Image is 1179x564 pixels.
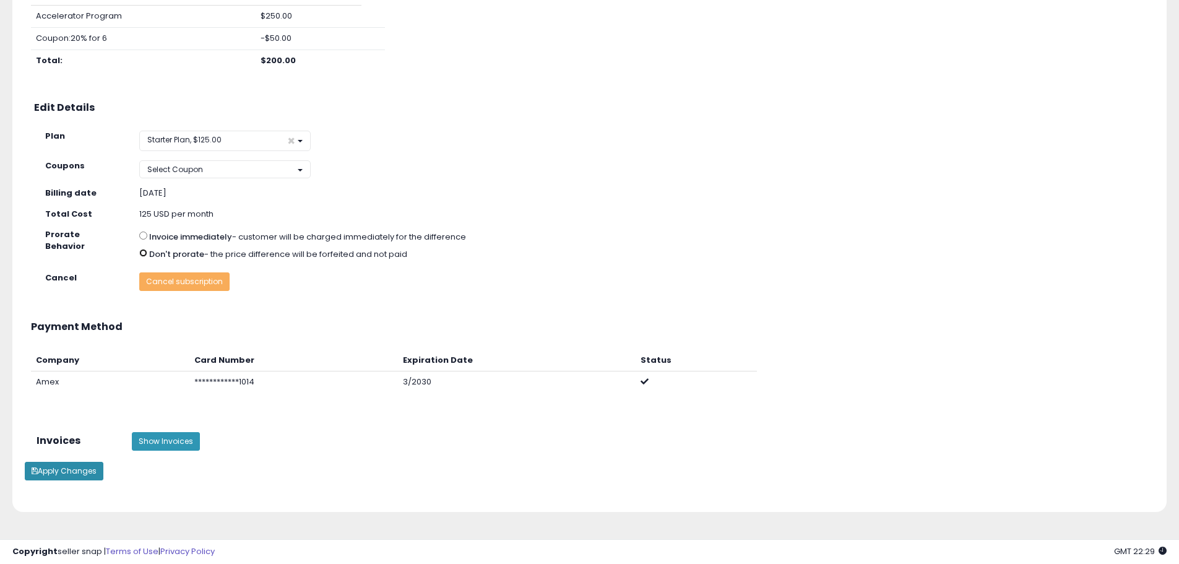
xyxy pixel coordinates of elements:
[45,228,85,252] strong: Prorate Behavior
[1114,545,1167,557] span: 2025-08-15 22:29 GMT
[45,160,85,171] strong: Coupons
[45,187,97,199] strong: Billing date
[139,160,311,178] button: Select Coupon
[256,6,361,28] td: $250.00
[287,134,295,147] span: ×
[36,54,63,66] b: Total:
[37,435,114,446] h3: Invoices
[139,272,230,291] button: Cancel subscription
[12,545,58,557] strong: Copyright
[31,321,1148,332] h3: Payment Method
[160,545,215,557] a: Privacy Policy
[636,350,758,371] th: Status
[189,350,398,371] th: Card Number
[149,249,204,261] label: Don't prorate
[12,546,215,558] div: seller snap | |
[398,371,636,393] td: 3/2030
[31,6,256,28] td: Accelerator Program
[130,209,412,220] div: 125 USD per month
[31,350,189,371] th: Company
[31,371,189,393] td: Amex
[398,350,636,371] th: Expiration Date
[256,28,361,50] td: -$50.00
[34,102,1145,113] h3: Edit Details
[25,462,103,480] button: Apply Changes
[147,164,203,175] span: Select Coupon
[45,208,92,220] strong: Total Cost
[149,232,232,243] label: Invoice immediately
[45,272,77,284] strong: Cancel
[261,54,296,66] b: $200.00
[106,545,158,557] a: Terms of Use
[45,130,65,142] strong: Plan
[132,432,200,451] button: Show Invoices
[31,28,256,50] td: Coupon: 20% for 6
[147,134,222,145] span: Starter Plan, $125.00
[139,188,402,199] div: [DATE]
[139,131,311,151] button: Starter Plan, $125.00 ×
[130,229,881,263] div: - customer will be charged immediately for the difference - the price difference will be forfeite...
